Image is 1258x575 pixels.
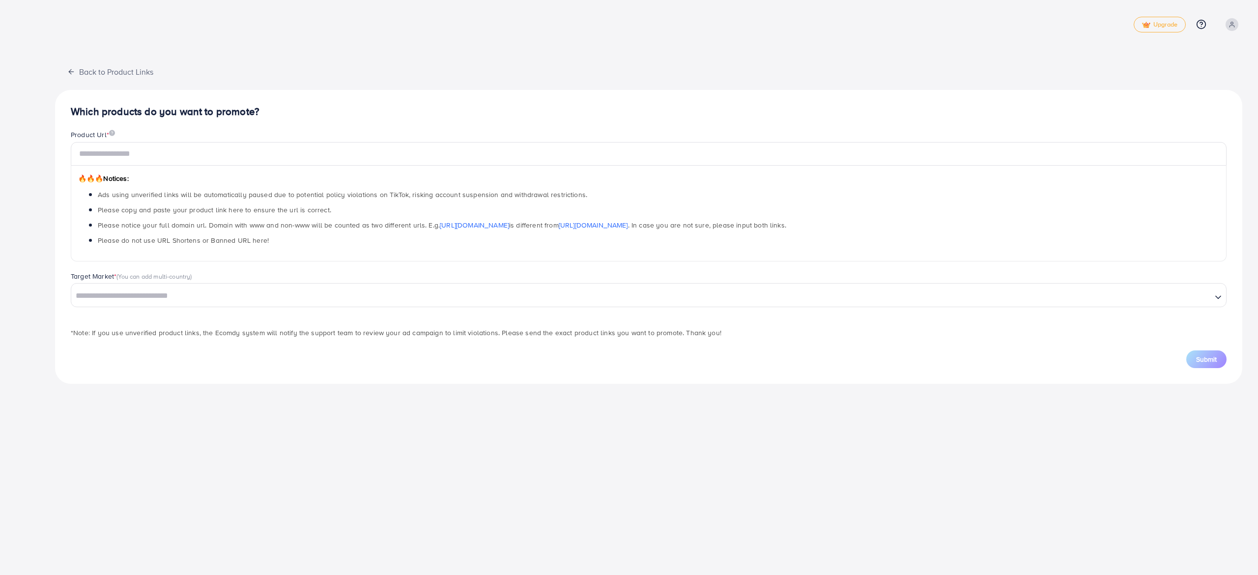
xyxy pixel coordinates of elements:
a: tickUpgrade [1134,17,1186,32]
label: Product Url [71,130,115,140]
button: Submit [1186,350,1227,368]
a: [URL][DOMAIN_NAME] [559,220,628,230]
span: Submit [1196,354,1217,364]
span: Notices: [78,173,129,183]
a: [URL][DOMAIN_NAME] [440,220,509,230]
div: Search for option [71,283,1227,307]
img: tick [1142,22,1150,29]
img: image [109,130,115,136]
span: Please do not use URL Shortens or Banned URL here! [98,235,269,245]
span: Ads using unverified links will be automatically paused due to potential policy violations on Tik... [98,190,587,200]
label: Target Market [71,271,192,281]
p: *Note: If you use unverified product links, the Ecomdy system will notify the support team to rev... [71,327,1227,339]
h4: Which products do you want to promote? [71,106,1227,118]
span: Please copy and paste your product link here to ensure the url is correct. [98,205,331,215]
span: Please notice your full domain url. Domain with www and non-www will be counted as two different ... [98,220,786,230]
span: 🔥🔥🔥 [78,173,103,183]
input: Search for option [72,288,1211,304]
span: (You can add multi-country) [116,272,192,281]
span: Upgrade [1142,21,1177,29]
button: Back to Product Links [55,61,166,82]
